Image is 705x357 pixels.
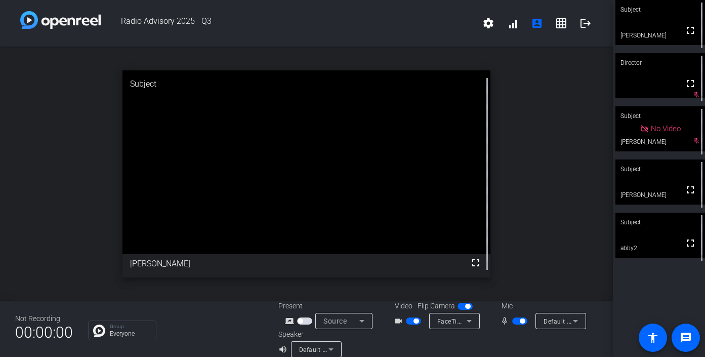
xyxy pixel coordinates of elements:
mat-icon: volume_up [278,343,291,355]
img: white-gradient.svg [20,11,101,29]
mat-icon: fullscreen [684,184,696,196]
div: Not Recording [15,313,73,324]
img: Chat Icon [93,325,105,337]
span: Default - MacBook Pro Microphone (Built-in) [544,317,674,325]
p: Group [110,324,151,329]
mat-icon: fullscreen [470,257,482,269]
button: signal_cellular_alt [501,11,525,35]
span: Video [395,301,412,311]
div: Speaker [278,329,339,340]
div: Present [278,301,380,311]
mat-icon: grid_on [555,17,567,29]
mat-icon: logout [579,17,592,29]
mat-icon: fullscreen [684,237,696,249]
span: 00:00:00 [15,320,73,345]
div: Director [615,53,705,72]
span: Default - MacBook Pro Speakers (Built-in) [299,345,421,353]
mat-icon: settings [482,17,494,29]
span: Radio Advisory 2025 - Q3 [101,11,476,35]
mat-icon: account_box [531,17,543,29]
span: FaceTime HD Camera (2C0E:82E3) [437,317,541,325]
mat-icon: videocam_outline [394,315,406,327]
mat-icon: mic_none [500,315,512,327]
div: Subject [615,213,705,232]
span: Flip Camera [418,301,455,311]
mat-icon: fullscreen [684,24,696,36]
mat-icon: message [680,332,692,344]
mat-icon: accessibility [647,332,659,344]
span: Source [323,317,347,325]
span: No Video [651,124,681,133]
mat-icon: screen_share_outline [285,315,297,327]
div: Subject [122,70,490,98]
mat-icon: fullscreen [684,77,696,90]
p: Everyone [110,331,151,337]
div: Subject [615,106,705,126]
div: Mic [491,301,593,311]
div: Subject [615,160,705,179]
